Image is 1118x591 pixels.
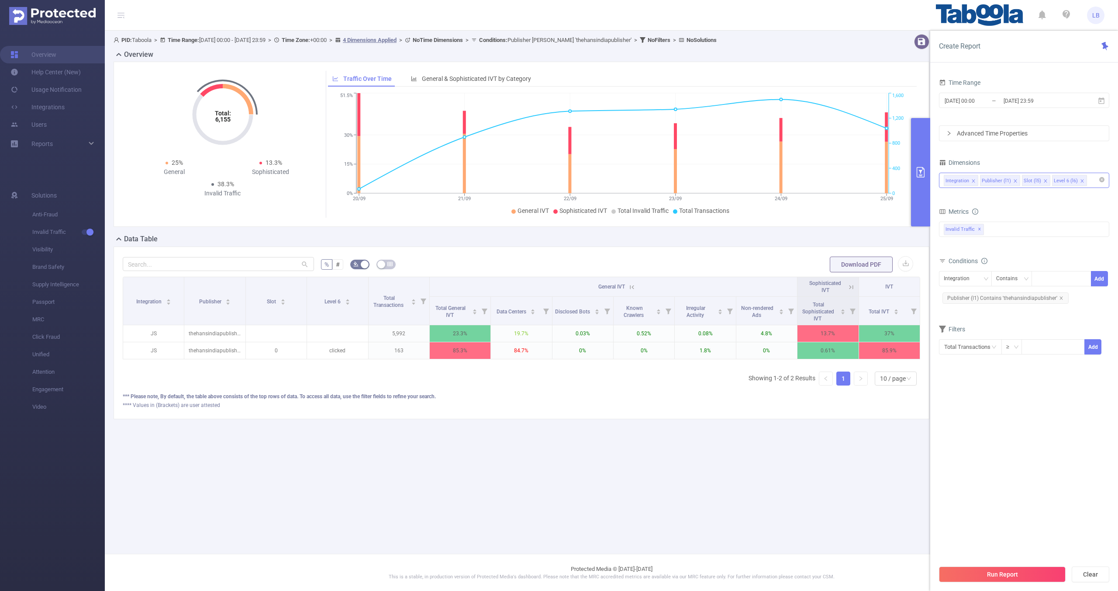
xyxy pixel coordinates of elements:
[718,308,722,310] i: icon: caret-up
[387,261,393,267] i: icon: table
[32,293,105,311] span: Passport
[939,42,980,50] span: Create Report
[594,308,599,310] i: icon: caret-up
[225,298,231,303] div: Sort
[105,554,1118,591] footer: Protected Media © [DATE]-[DATE]
[184,325,245,342] p: thehansindiapublisher
[352,196,365,202] tspan: 20/09
[324,299,342,305] span: Level 6
[1006,340,1015,354] div: ≥
[892,93,904,99] tspan: 1,600
[199,299,223,305] span: Publisher
[172,159,183,166] span: 25%
[942,292,1069,304] span: Publisher (l1) Contains 'thehansindiapublisher'
[718,308,723,313] div: Sort
[214,110,231,117] tspan: Total:
[601,297,613,325] i: Filter menu
[736,342,797,359] p: 0%
[397,37,405,43] span: >
[369,325,429,342] p: 5,992
[345,298,350,303] div: Sort
[598,284,625,290] span: General IVT
[123,393,920,400] div: *** Please note, By default, the table above consists of the top rows of data. To access all data...
[31,140,53,147] span: Reports
[32,223,105,241] span: Invalid Traffic
[797,325,858,342] p: 13.7%
[819,372,833,386] li: Previous Page
[127,574,1096,581] p: This is a stable, in production version of Protected Media's dashboard. Please note that the MRC ...
[530,308,535,313] div: Sort
[980,175,1020,186] li: Publisher (l1)
[344,161,353,167] tspan: 15%
[944,95,1014,107] input: Start date
[779,308,784,313] div: Sort
[10,116,47,133] a: Users
[830,257,893,272] button: Download PDF
[430,325,490,342] p: 23.3%
[624,305,645,318] span: Known Crawlers
[215,116,230,123] tspan: 6,155
[854,372,868,386] li: Next Page
[463,37,471,43] span: >
[417,277,429,325] i: Filter menu
[559,207,607,214] span: Sophisticated IVT
[978,224,981,235] span: ✕
[939,126,1109,141] div: icon: rightAdvanced Time Properties
[1054,175,1078,187] div: Level 6 (l6)
[1092,7,1100,24] span: LB
[473,311,477,313] i: icon: caret-down
[880,372,906,385] div: 10 / page
[675,342,735,359] p: 1.8%
[894,308,899,313] div: Sort
[373,295,405,308] span: Total Transactions
[908,297,920,325] i: Filter menu
[267,299,277,305] span: Slot
[631,37,640,43] span: >
[266,37,274,43] span: >
[724,297,736,325] i: Filter menu
[555,309,591,315] span: Disclosed Bots
[774,196,787,202] tspan: 24/09
[518,207,549,214] span: General IVT
[280,298,285,300] i: icon: caret-up
[472,308,477,313] div: Sort
[1024,175,1041,187] div: Slot (l5)
[10,98,65,116] a: Integrations
[614,325,674,342] p: 0.52%
[10,81,82,98] a: Usage Notification
[892,141,900,146] tspan: 800
[174,189,271,198] div: Invalid Traffic
[662,297,674,325] i: Filter menu
[166,298,171,300] i: icon: caret-up
[1080,179,1084,184] i: icon: close
[945,175,969,187] div: Integration
[749,372,815,386] li: Showing 1-2 of 2 Results
[802,302,834,322] span: Total Sophisticated IVT
[32,206,105,223] span: Anti-Fraud
[971,179,976,184] i: icon: close
[307,342,368,359] p: clicked
[939,159,980,166] span: Dimensions
[336,261,340,268] span: #
[411,298,416,303] div: Sort
[614,342,674,359] p: 0%
[892,166,900,171] tspan: 400
[1072,567,1109,582] button: Clear
[1022,175,1050,186] li: Slot (l5)
[430,342,490,359] p: 85.3%
[32,241,105,258] span: Visibility
[123,257,314,271] input: Search...
[1099,177,1104,182] i: icon: close-circle
[1052,175,1087,186] li: Level 6 (l6)
[656,308,661,310] i: icon: caret-up
[10,63,81,81] a: Help Center (New)
[885,284,893,290] span: IVT
[892,115,904,121] tspan: 1,200
[996,271,1024,286] div: Contains
[121,37,132,43] b: PID:
[823,376,828,381] i: icon: left
[741,305,773,318] span: Non-rendered Ads
[332,76,338,82] i: icon: line-chart
[123,342,184,359] p: JS
[797,342,858,359] p: 0.61%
